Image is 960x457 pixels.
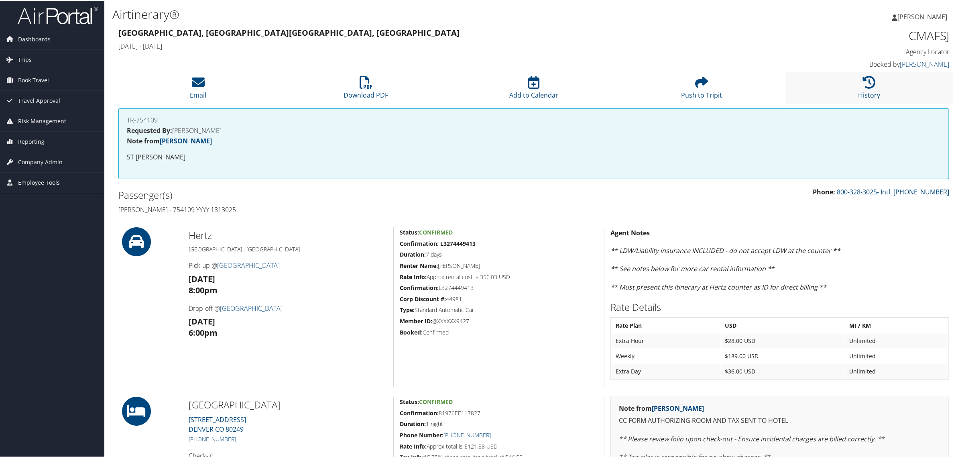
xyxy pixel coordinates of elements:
[619,434,885,443] em: ** Please review folio upon check-out - Ensure incidental charges are billed correctly. **
[400,294,598,302] h5: 44981
[400,328,423,335] strong: Booked:
[721,318,845,332] th: USD
[400,294,446,302] strong: Corp Discount #:
[189,228,387,241] h2: Hertz
[400,397,419,405] strong: Status:
[18,90,60,110] span: Travel Approval
[846,333,948,347] td: Unlimited
[400,261,438,269] strong: Renter Name:
[400,272,427,280] strong: Rate Info:
[189,326,218,337] strong: 6:00pm
[118,27,460,37] strong: [GEOGRAPHIC_DATA], [GEOGRAPHIC_DATA] [GEOGRAPHIC_DATA], [GEOGRAPHIC_DATA]
[419,228,453,235] span: Confirmed
[118,188,528,201] h2: Passenger(s)
[18,49,32,69] span: Trips
[721,348,845,363] td: $189.00 USD
[18,69,49,90] span: Book Travel
[400,442,598,450] h5: Approx total is $121.88 USD
[217,260,280,269] a: [GEOGRAPHIC_DATA]
[610,228,650,237] strong: Agent Notes
[721,363,845,378] td: $36.00 USD
[652,403,704,412] a: [PERSON_NAME]
[400,250,426,257] strong: Duration:
[189,315,215,326] strong: [DATE]
[751,27,949,43] h1: CMAFSJ
[846,363,948,378] td: Unlimited
[127,126,941,133] h4: [PERSON_NAME]
[612,318,720,332] th: Rate Plan
[190,80,207,99] a: Email
[127,116,941,122] h4: TR-754109
[400,305,598,313] h5: Standard Automatic Car
[18,110,66,131] span: Risk Management
[189,303,387,312] h4: Drop-off @
[400,316,598,324] h5: @XXXXXX9427
[400,239,476,247] strong: Confirmation: L3274449413
[612,348,720,363] td: Weekly
[610,263,775,272] em: ** See notes below for more car rental information **
[892,4,955,28] a: [PERSON_NAME]
[751,59,949,68] h4: Booked by
[400,442,427,449] strong: Rate Info:
[18,131,45,151] span: Reporting
[400,430,443,438] strong: Phone Number:
[681,80,722,99] a: Push to Tripit
[18,5,98,24] img: airportal-logo.png
[612,333,720,347] td: Extra Hour
[127,151,941,162] p: ST [PERSON_NAME]
[721,333,845,347] td: $28.00 USD
[400,261,598,269] h5: [PERSON_NAME]
[400,316,432,324] strong: Member ID:
[858,80,881,99] a: History
[118,204,528,213] h4: [PERSON_NAME] - 754109 YYYY 1813025
[18,29,51,49] span: Dashboards
[220,303,283,312] a: [GEOGRAPHIC_DATA]
[189,414,246,433] a: [STREET_ADDRESS]DENVER CO 80249
[127,136,212,145] strong: Note from
[189,273,215,284] strong: [DATE]
[400,305,415,313] strong: Type:
[160,136,212,145] a: [PERSON_NAME]
[127,125,172,134] strong: Requested By:
[400,419,598,427] h5: 1 night
[619,415,941,425] p: CC FORM AUTHORIZING ROOM AND TAX SENT TO HOTEL
[400,250,598,258] h5: 7 days
[846,348,948,363] td: Unlimited
[610,245,840,254] em: ** LDW/Liability insurance INCLUDED - do not accept LDW at the counter **
[509,80,558,99] a: Add to Calendar
[400,328,598,336] h5: Confirmed
[112,5,674,22] h1: Airtinerary®
[610,282,826,291] em: ** Must present this Itinerary at Hertz counter as ID for direct billing **
[400,408,439,416] strong: Confirmation:
[400,419,426,427] strong: Duration:
[897,12,947,20] span: [PERSON_NAME]
[837,187,949,196] a: 800-328-3025- Intl. [PHONE_NUMBER]
[900,59,949,68] a: [PERSON_NAME]
[189,260,387,269] h4: Pick-up @
[118,41,738,50] h4: [DATE] - [DATE]
[400,408,598,416] h5: 81976EE117827
[344,80,388,99] a: Download PDF
[400,283,598,291] h5: L3274449413
[846,318,948,332] th: MI / KM
[18,172,60,192] span: Employee Tools
[610,300,949,313] h2: Rate Details
[400,228,419,235] strong: Status:
[18,151,63,171] span: Company Admin
[813,187,835,196] strong: Phone:
[189,245,387,253] h5: [GEOGRAPHIC_DATA] , [GEOGRAPHIC_DATA]
[612,363,720,378] td: Extra Day
[189,397,387,411] h2: [GEOGRAPHIC_DATA]
[189,284,218,295] strong: 8:00pm
[400,283,439,291] strong: Confirmation:
[419,397,453,405] span: Confirmed
[619,403,704,412] strong: Note from
[751,47,949,55] h4: Agency Locator
[189,435,236,442] a: [PHONE_NUMBER]
[443,430,491,438] a: [PHONE_NUMBER]
[400,272,598,280] h5: Approx rental cost is 356.03 USD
